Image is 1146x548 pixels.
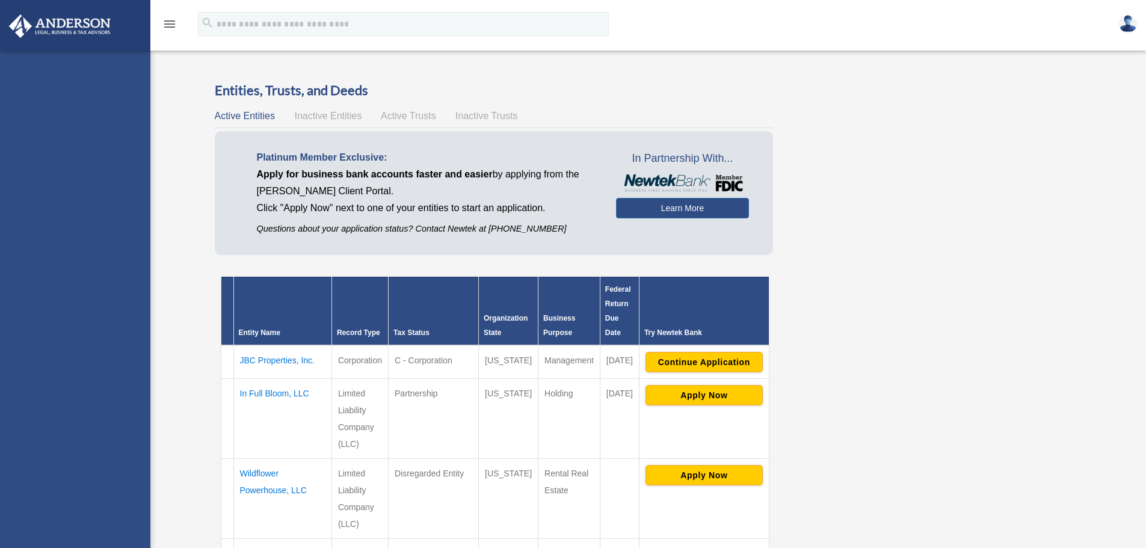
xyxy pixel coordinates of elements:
th: Business Purpose [538,277,600,345]
td: In Full Bloom, LLC [233,378,331,458]
button: Continue Application [645,352,763,372]
span: Inactive Entities [294,111,362,121]
td: Limited Liability Company (LLC) [331,458,388,538]
td: [DATE] [600,345,639,379]
div: Try Newtek Bank [644,325,764,340]
img: NewtekBankLogoSM.png [622,174,743,192]
span: Active Entities [215,111,275,121]
i: menu [162,17,177,31]
td: Limited Liability Company (LLC) [331,378,388,458]
td: C - Corporation [389,345,479,379]
th: Entity Name [233,277,331,345]
th: Tax Status [389,277,479,345]
a: Learn More [616,198,749,218]
td: [US_STATE] [479,458,538,538]
td: Partnership [389,378,479,458]
img: Anderson Advisors Platinum Portal [5,14,114,38]
button: Apply Now [645,385,763,405]
span: In Partnership With... [616,149,749,168]
th: Federal Return Due Date [600,277,639,345]
p: Questions about your application status? Contact Newtek at [PHONE_NUMBER] [257,221,598,236]
button: Apply Now [645,465,763,485]
td: Rental Real Estate [538,458,600,538]
td: Management [538,345,600,379]
td: [DATE] [600,378,639,458]
span: Apply for business bank accounts faster and easier [257,169,493,179]
span: Inactive Trusts [455,111,517,121]
td: [US_STATE] [479,378,538,458]
th: Organization State [479,277,538,345]
td: Corporation [331,345,388,379]
a: menu [162,21,177,31]
p: Click "Apply Now" next to one of your entities to start an application. [257,200,598,217]
td: Holding [538,378,600,458]
p: Platinum Member Exclusive: [257,149,598,166]
p: by applying from the [PERSON_NAME] Client Portal. [257,166,598,200]
td: Wildflower Powerhouse, LLC [233,458,331,538]
span: Active Trusts [381,111,436,121]
img: User Pic [1119,15,1137,32]
td: [US_STATE] [479,345,538,379]
i: search [201,16,214,29]
h3: Entities, Trusts, and Deeds [215,81,774,100]
td: JBC Properties, Inc. [233,345,331,379]
th: Record Type [331,277,388,345]
td: Disregarded Entity [389,458,479,538]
